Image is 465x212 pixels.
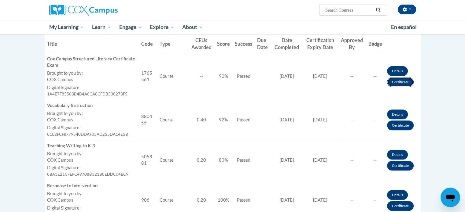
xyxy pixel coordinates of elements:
span: [DATE] [280,197,294,203]
div: Teaching Writing to K-3 [47,143,136,149]
a: Explore [146,20,178,34]
span: [DATE] [313,197,327,203]
span: About [182,23,203,31]
label: Brought to you by: [47,151,136,157]
span: Explore [150,23,174,31]
td: -- [338,100,366,140]
a: My Learning [45,20,88,34]
td: -- [366,140,385,180]
div: Cox Campus Structured Literacy Certificate Exam [47,56,136,69]
a: About [178,20,207,34]
td: Passed [232,100,255,140]
th: Due Date [255,34,271,53]
img: Cox Campus [49,5,118,16]
button: Search [374,6,383,14]
a: Certificate [387,161,414,171]
th: Type [157,34,188,53]
span: My Learning [49,23,84,31]
label: Digital Signature: [47,165,136,171]
th: Title [45,34,139,53]
td: 505881 [139,140,157,180]
th: Certification Expiry Date [302,34,338,53]
span: 1A4E7F85503B4B4A8CA0CFDB530273F5 [47,92,127,96]
th: Date Completed [271,34,302,53]
td: Passed [232,140,255,180]
span: [DATE] [280,117,294,122]
span: [DATE] [313,157,327,163]
span: COX Campus [47,117,73,122]
div: Main menu [40,20,425,34]
div: 0.20 [190,197,212,203]
div: Vocabulary Instruction [47,102,136,109]
div: 0.20 [190,157,212,163]
div: 0.40 [190,117,212,123]
iframe: Button to launch messaging window [441,188,460,207]
span: COX Campus [47,77,73,82]
a: Cox Campus [49,5,165,16]
td: 1765561 [139,53,157,100]
td: -- [338,140,366,180]
td: -- [366,53,385,100]
th: Code [139,34,157,53]
td: Actions [385,53,421,100]
span: 90% [219,74,228,79]
th: CEUs Awarded [188,34,215,53]
td: 880455 [139,100,157,140]
a: En español [387,21,421,34]
span: 0102FCF8F79540DDAF05AD255DA14E5B [47,132,128,137]
a: Learn [88,20,115,34]
span: 100% [218,197,230,203]
td: Actions [385,100,421,140]
a: Details button [387,110,408,119]
td: Passed [232,53,255,100]
span: [DATE] [280,157,294,163]
div: Response to Intervention [47,183,136,189]
a: Certificate [387,120,414,130]
input: Search Courses [325,6,374,14]
td: Course [157,53,188,100]
td: -- [366,100,385,140]
th: Badge [366,34,385,53]
td: Course [157,100,188,140]
label: Brought to you by: [47,70,136,77]
th: Score [215,34,232,53]
span: COX Campus [47,197,73,203]
td: Course [157,140,188,180]
a: Details button [387,66,408,76]
label: Brought to you by: [47,110,136,117]
span: [DATE] [280,74,294,79]
label: Digital Signature: [47,125,136,131]
th: Approved By [338,34,366,53]
span: Learn [92,23,111,31]
label: Brought to you by: [47,191,136,197]
a: Certificate [387,201,414,211]
td: -- [338,53,366,100]
a: Certificate [387,77,414,87]
a: Details button [387,190,408,200]
span: COX Campus [47,157,73,163]
th: Success [232,34,255,53]
a: Details button [387,150,408,160]
span: 8BA3E21CFEFC49708B321B8EDDC04EC9 [47,172,128,177]
div: -- [190,73,212,80]
span: [DATE] [313,74,327,79]
span: Engage [119,23,142,31]
label: Digital Signature: [47,205,136,211]
th: Actions [385,34,421,53]
label: Digital Signature: [47,84,136,91]
span: 80% [219,157,228,163]
span: En español [391,24,417,30]
a: Engage [115,20,146,34]
span: 92% [219,117,228,122]
td: Actions [385,140,421,180]
button: Account Settings [398,5,416,14]
span: [DATE] [313,117,327,122]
